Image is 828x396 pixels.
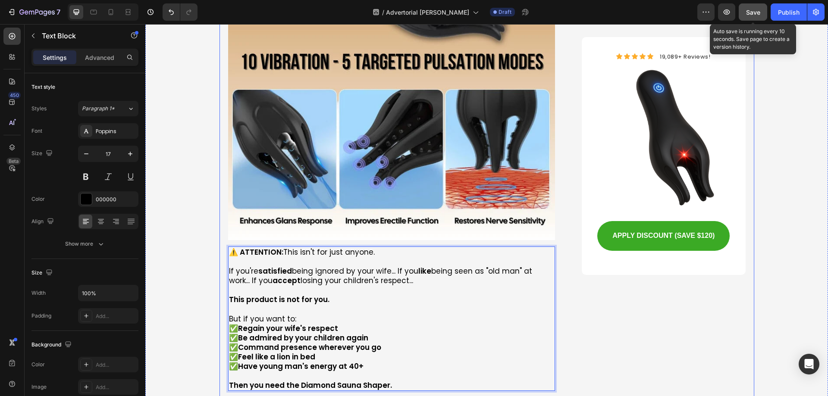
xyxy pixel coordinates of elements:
[163,3,198,21] div: Undo/Redo
[84,356,247,366] strong: Then you need the Diamond Sauna Shaper.
[43,53,67,62] p: Settings
[113,242,147,252] strong: satisfied
[31,267,54,279] div: Size
[84,223,409,233] p: This isn't for just anyone.
[739,3,767,21] button: Save
[96,196,136,203] div: 000000
[84,270,184,281] strong: This product is not for you.
[778,8,800,17] div: Publish
[31,383,47,391] div: Image
[31,289,46,297] div: Width
[78,101,138,116] button: Paragraph 1*
[96,128,136,135] div: Poppins
[93,327,170,338] strong: Feel like a lion in bed
[56,7,60,17] p: 7
[31,236,138,252] button: Show more
[444,38,593,187] img: gempages_581674181997888244-afb566f0-e8c8-47cb-9c79-e7b0ce0edb4d.png
[31,148,54,159] div: Size
[78,285,138,301] input: Auto
[6,158,21,165] div: Beta
[31,105,47,112] div: Styles
[65,240,105,248] div: Show more
[93,318,236,328] strong: Command presence wherever you go
[452,197,584,227] button: <p>APPLY DISCOUNT (SAVE $120)</p>
[83,222,410,367] div: Rich Text Editor. Editing area: main
[84,242,409,261] p: If you're being ignored by your wife... If you being seen as "old man" at work... If you losing y...
[31,195,45,203] div: Color
[145,24,828,396] iframe: Design area
[273,242,286,252] strong: like
[771,3,807,21] button: Publish
[382,8,384,17] span: /
[93,299,193,309] strong: Regain your wife's respect
[467,206,569,218] p: APPLY DISCOUNT (SAVE $120)
[31,127,42,135] div: Font
[31,339,73,351] div: Background
[96,361,136,369] div: Add...
[127,251,155,262] strong: accept
[82,105,115,112] span: Paragraph 1*
[799,354,819,374] div: Open Intercom Messenger
[31,361,45,368] div: Color
[746,9,760,16] span: Save
[3,3,64,21] button: 7
[96,312,136,320] div: Add...
[84,299,409,347] p: ✅ ✅ ✅ ✅ ✅
[84,290,409,299] p: But if you want to:
[93,309,223,319] strong: Be admired by your children again
[31,216,56,228] div: Align
[85,53,114,62] p: Advanced
[386,8,469,17] span: Advertorial [PERSON_NAME]
[84,223,138,233] strong: ⚠️ ATTENTION:
[31,83,55,91] div: Text style
[514,28,565,37] span: 19,089+ Reviews!
[8,92,21,99] div: 450
[499,8,511,16] span: Draft
[96,384,136,391] div: Add...
[42,31,115,41] p: Text Block
[93,337,218,347] strong: Have young man's energy at 40+
[31,312,51,320] div: Padding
